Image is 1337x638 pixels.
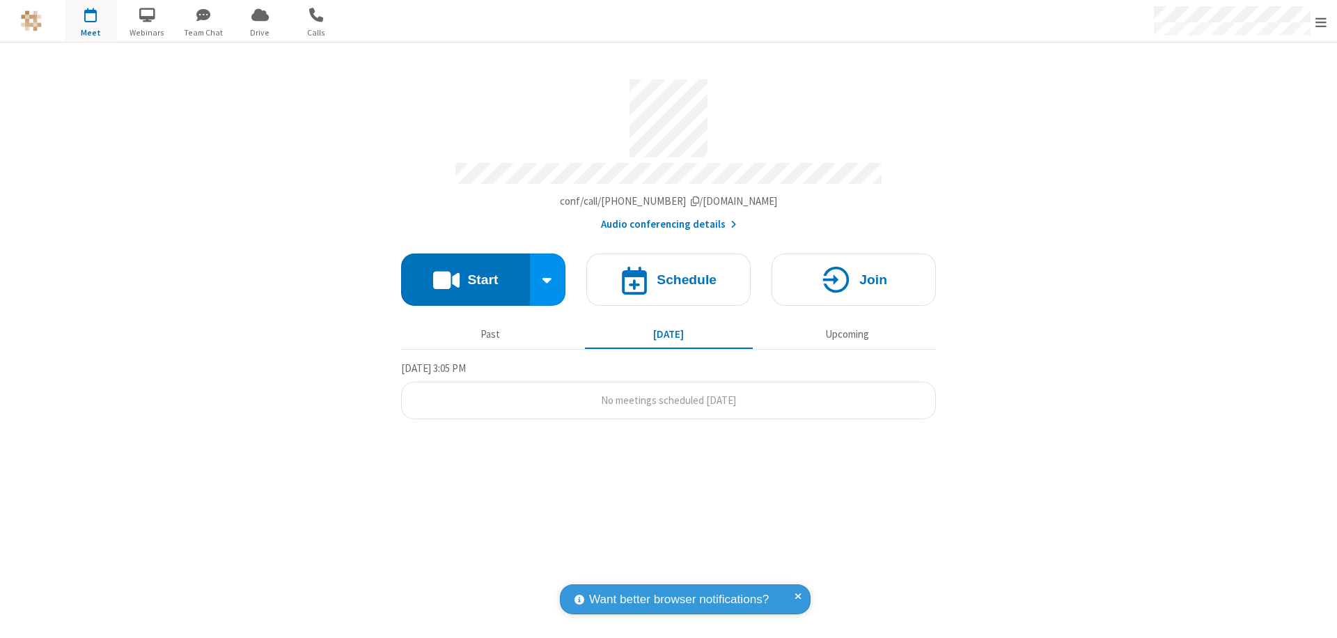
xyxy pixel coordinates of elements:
[407,321,574,348] button: Past
[586,254,751,306] button: Schedule
[601,394,736,407] span: No meetings scheduled [DATE]
[401,361,466,375] span: [DATE] 3:05 PM
[467,273,498,286] h4: Start
[560,194,778,210] button: Copy my meeting room linkCopy my meeting room link
[178,26,230,39] span: Team Chat
[234,26,286,39] span: Drive
[1302,602,1327,628] iframe: Chat
[65,26,117,39] span: Meet
[401,69,936,233] section: Account details
[290,26,343,39] span: Calls
[859,273,887,286] h4: Join
[401,254,530,306] button: Start
[601,217,737,233] button: Audio conferencing details
[763,321,931,348] button: Upcoming
[560,194,778,208] span: Copy my meeting room link
[401,360,936,420] section: Today's Meetings
[585,321,753,348] button: [DATE]
[21,10,42,31] img: QA Selenium DO NOT DELETE OR CHANGE
[772,254,936,306] button: Join
[530,254,566,306] div: Start conference options
[121,26,173,39] span: Webinars
[589,591,769,609] span: Want better browser notifications?
[657,273,717,286] h4: Schedule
